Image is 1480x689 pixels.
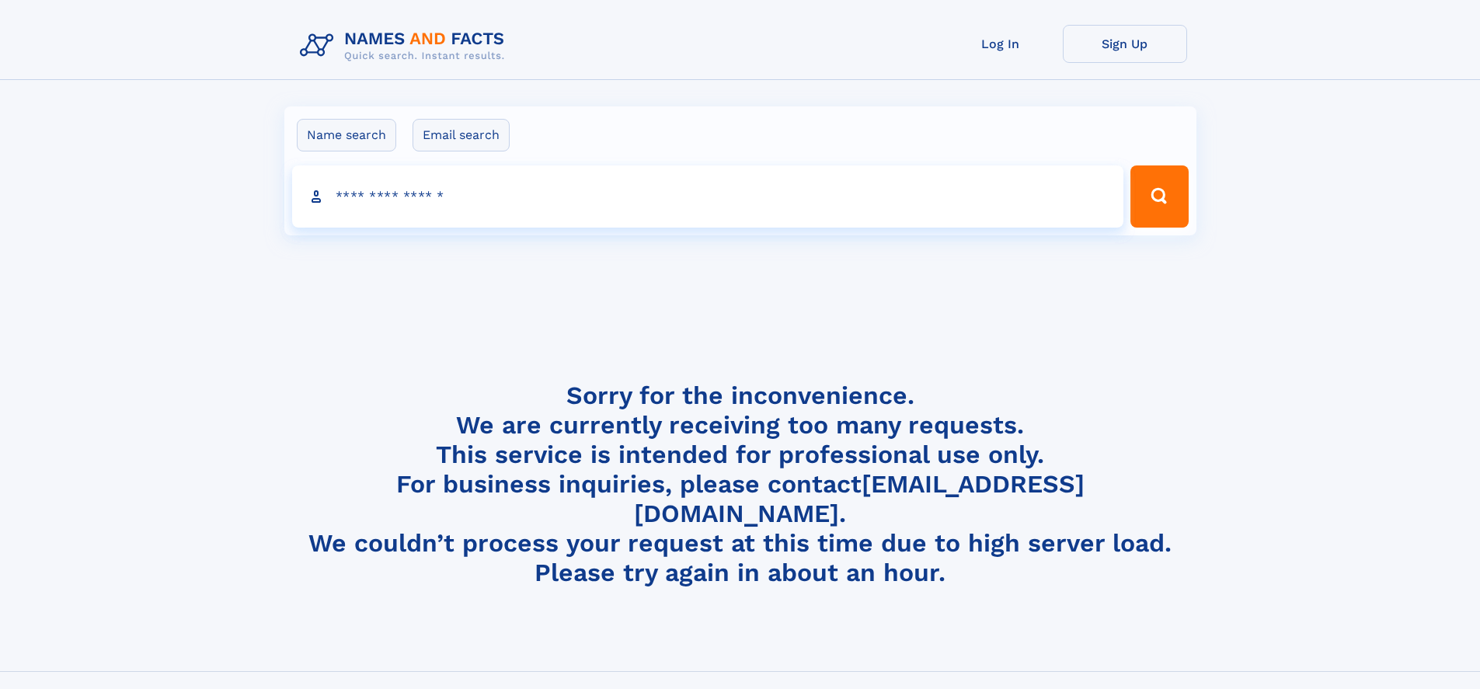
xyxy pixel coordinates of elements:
[297,119,396,151] label: Name search
[292,165,1124,228] input: search input
[634,469,1085,528] a: [EMAIL_ADDRESS][DOMAIN_NAME]
[1130,165,1188,228] button: Search Button
[413,119,510,151] label: Email search
[294,381,1187,588] h4: Sorry for the inconvenience. We are currently receiving too many requests. This service is intend...
[1063,25,1187,63] a: Sign Up
[938,25,1063,63] a: Log In
[294,25,517,67] img: Logo Names and Facts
